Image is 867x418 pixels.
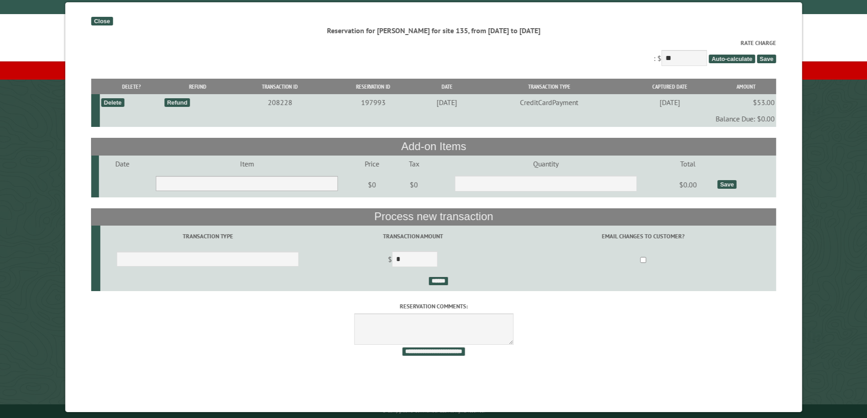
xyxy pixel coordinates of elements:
td: Price [348,156,395,172]
small: © Campground Commander LLC. All rights reserved. [382,408,485,414]
td: $0 [395,172,432,197]
label: Email changes to customer? [512,232,775,241]
td: $0 [348,172,395,197]
span: Auto-calculate [709,55,755,63]
th: Process new transaction [91,208,776,226]
td: $53.00 [716,94,776,111]
td: 197993 [328,94,419,111]
label: Transaction Amount [316,232,509,241]
th: Reservation ID [328,79,419,95]
label: Transaction Type [101,232,314,241]
td: CreditCardPayment [475,94,623,111]
th: Date [419,79,475,95]
td: Tax [395,156,432,172]
label: Reservation comments: [91,302,776,311]
div: : $ [91,39,776,68]
td: Quantity [432,156,660,172]
div: Delete [101,98,124,107]
td: [DATE] [419,94,475,111]
span: Save [757,55,776,63]
td: $0.00 [659,172,715,197]
div: Reservation for [PERSON_NAME] for site 135, from [DATE] to [DATE] [91,25,776,35]
td: Item [145,156,348,172]
th: Captured Date [623,79,716,95]
td: $ [315,247,510,273]
div: Save [717,180,736,189]
th: Transaction Type [475,79,623,95]
td: 208228 [232,94,328,111]
th: Amount [716,79,776,95]
th: Delete? [100,79,163,95]
th: Transaction ID [232,79,328,95]
td: Balance Due: $0.00 [100,111,776,127]
td: Total [659,156,715,172]
td: Date [99,156,145,172]
th: Refund [162,79,232,95]
div: Close [91,17,112,25]
label: Rate Charge [91,39,776,47]
div: Refund [164,98,190,107]
th: Add-on Items [91,138,776,155]
td: [DATE] [623,94,716,111]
